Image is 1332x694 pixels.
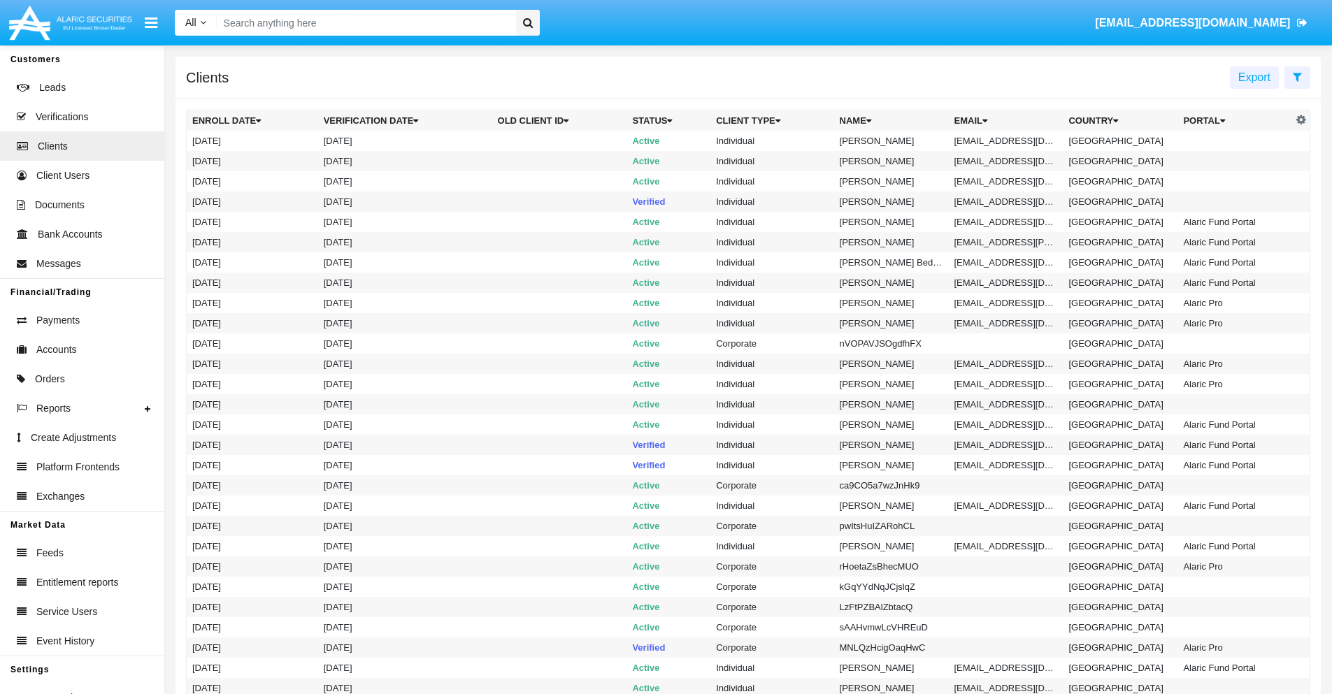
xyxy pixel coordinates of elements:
[1063,151,1177,171] td: [GEOGRAPHIC_DATA]
[834,273,949,293] td: [PERSON_NAME]
[834,597,949,617] td: LzFtPZBAlZbtacQ
[187,496,318,516] td: [DATE]
[1063,293,1177,313] td: [GEOGRAPHIC_DATA]
[834,171,949,191] td: [PERSON_NAME]
[1063,354,1177,374] td: [GEOGRAPHIC_DATA]
[1177,455,1292,475] td: Alaric Fund Portal
[187,577,318,597] td: [DATE]
[626,475,710,496] td: Active
[834,617,949,637] td: sAAHvmwLcVHREuD
[187,131,318,151] td: [DATE]
[1063,394,1177,414] td: [GEOGRAPHIC_DATA]
[834,110,949,131] th: Name
[834,131,949,151] td: [PERSON_NAME]
[1063,577,1177,597] td: [GEOGRAPHIC_DATA]
[1063,333,1177,354] td: [GEOGRAPHIC_DATA]
[834,455,949,475] td: [PERSON_NAME]
[318,617,492,637] td: [DATE]
[318,191,492,212] td: [DATE]
[626,435,710,455] td: Verified
[710,597,833,617] td: Corporate
[626,131,710,151] td: Active
[36,401,71,416] span: Reports
[318,354,492,374] td: [DATE]
[834,151,949,171] td: [PERSON_NAME]
[1177,496,1292,516] td: Alaric Fund Portal
[1063,556,1177,577] td: [GEOGRAPHIC_DATA]
[834,536,949,556] td: [PERSON_NAME]
[318,333,492,354] td: [DATE]
[626,232,710,252] td: Active
[834,354,949,374] td: [PERSON_NAME]
[710,374,833,394] td: Individual
[187,333,318,354] td: [DATE]
[318,151,492,171] td: [DATE]
[949,374,1064,394] td: [EMAIL_ADDRESS][DOMAIN_NAME]
[1177,536,1292,556] td: Alaric Fund Portal
[1177,556,1292,577] td: Alaric Pro
[834,516,949,536] td: pwItsHuIZARohCL
[318,536,492,556] td: [DATE]
[1177,637,1292,658] td: Alaric Pro
[710,232,833,252] td: Individual
[710,556,833,577] td: Corporate
[187,151,318,171] td: [DATE]
[626,191,710,212] td: Verified
[318,110,492,131] th: Verification date
[35,198,85,212] span: Documents
[834,637,949,658] td: MNLQzHcigOaqHwC
[38,139,68,154] span: Clients
[710,333,833,354] td: Corporate
[710,110,833,131] th: Client Type
[187,374,318,394] td: [DATE]
[318,455,492,475] td: [DATE]
[834,232,949,252] td: [PERSON_NAME]
[187,293,318,313] td: [DATE]
[710,354,833,374] td: Individual
[1177,232,1292,252] td: Alaric Fund Portal
[710,414,833,435] td: Individual
[710,577,833,597] td: Corporate
[710,435,833,455] td: Individual
[834,252,949,273] td: [PERSON_NAME] BednarNotEnoughMoney
[318,394,492,414] td: [DATE]
[7,2,134,43] img: Logo image
[710,455,833,475] td: Individual
[187,171,318,191] td: [DATE]
[1063,475,1177,496] td: [GEOGRAPHIC_DATA]
[36,460,120,475] span: Platform Frontends
[949,496,1064,516] td: [EMAIL_ADDRESS][DOMAIN_NAME]
[187,313,318,333] td: [DATE]
[949,293,1064,313] td: [EMAIL_ADDRESS][DOMAIN_NAME]
[834,658,949,678] td: [PERSON_NAME]
[36,313,80,328] span: Payments
[1063,658,1177,678] td: [GEOGRAPHIC_DATA]
[36,634,94,649] span: Event History
[187,110,318,131] th: Enroll date
[187,556,318,577] td: [DATE]
[710,313,833,333] td: Individual
[949,313,1064,333] td: [EMAIL_ADDRESS][DOMAIN_NAME]
[318,252,492,273] td: [DATE]
[710,496,833,516] td: Individual
[36,605,97,619] span: Service Users
[1063,435,1177,455] td: [GEOGRAPHIC_DATA]
[626,455,710,475] td: Verified
[318,577,492,597] td: [DATE]
[834,435,949,455] td: [PERSON_NAME]
[35,372,65,386] span: Orders
[1177,658,1292,678] td: Alaric Fund Portal
[834,414,949,435] td: [PERSON_NAME]
[318,597,492,617] td: [DATE]
[626,394,710,414] td: Active
[1177,273,1292,293] td: Alaric Fund Portal
[710,516,833,536] td: Corporate
[36,575,119,590] span: Entitlement reports
[710,475,833,496] td: Corporate
[1063,536,1177,556] td: [GEOGRAPHIC_DATA]
[187,212,318,232] td: [DATE]
[949,414,1064,435] td: [EMAIL_ADDRESS][DOMAIN_NAME]
[1238,71,1270,83] span: Export
[187,455,318,475] td: [DATE]
[626,313,710,333] td: Active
